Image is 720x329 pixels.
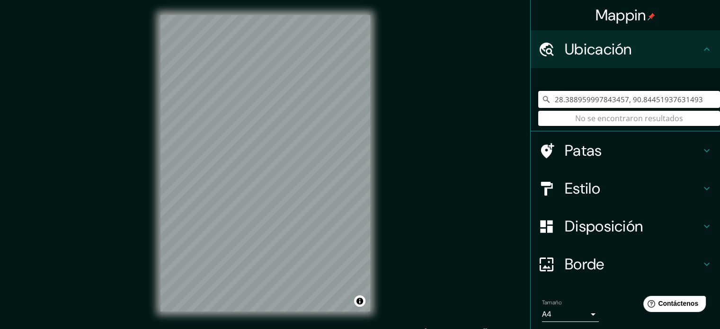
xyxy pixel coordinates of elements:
[542,307,599,322] div: A4
[575,113,683,124] font: No se encontraron resultados
[565,216,643,236] font: Disposición
[542,309,551,319] font: A4
[565,254,604,274] font: Borde
[648,13,655,20] img: pin-icon.png
[565,178,600,198] font: Estilo
[538,91,720,108] input: Elige tu ciudad o zona
[531,207,720,245] div: Disposición
[531,169,720,207] div: Estilo
[531,132,720,169] div: Patas
[565,141,602,160] font: Patas
[160,15,370,311] canvas: Mapa
[565,39,632,59] font: Ubicación
[531,30,720,68] div: Ubicación
[636,292,710,319] iframe: Lanzador de widgets de ayuda
[596,5,646,25] font: Mappin
[354,295,365,307] button: Activar o desactivar atribución
[542,299,561,306] font: Tamaño
[531,245,720,283] div: Borde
